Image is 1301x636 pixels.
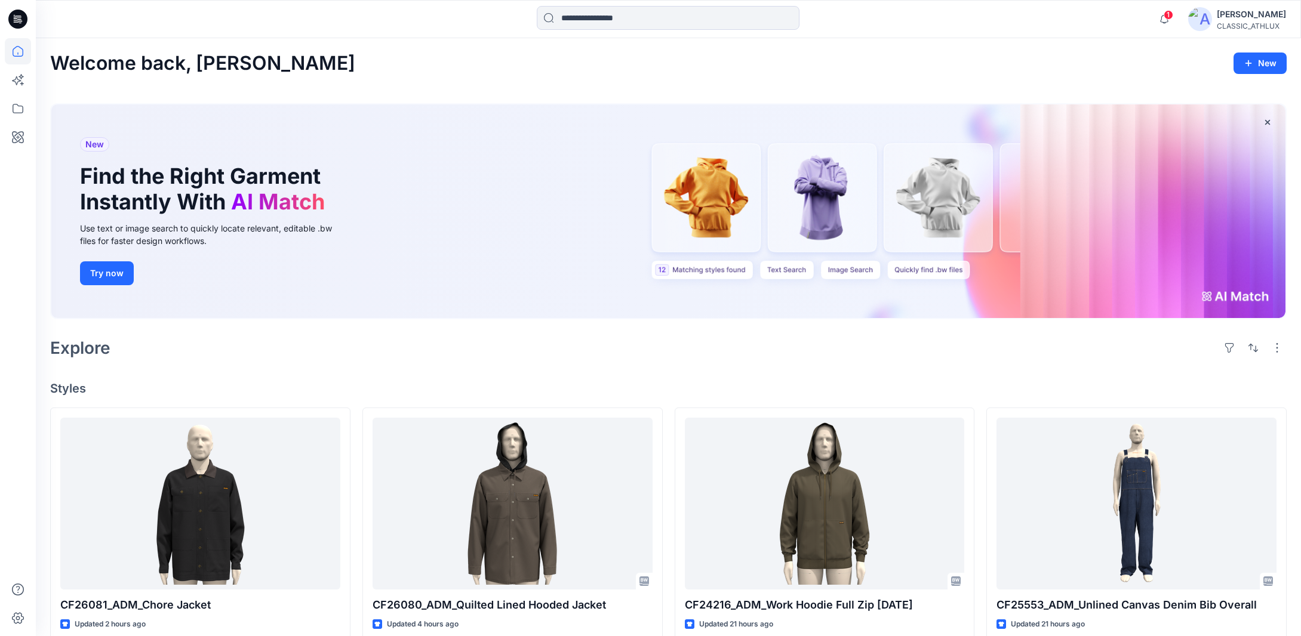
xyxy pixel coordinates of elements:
button: New [1234,53,1287,74]
div: Use text or image search to quickly locate relevant, editable .bw files for faster design workflows. [80,222,349,247]
h4: Styles [50,381,1287,396]
img: avatar [1188,7,1212,31]
h2: Welcome back, [PERSON_NAME] [50,53,355,75]
a: CF26080_ADM_Quilted Lined Hooded Jacket [373,418,653,589]
a: CF25553_ADM_Unlined Canvas Denim Bib Overall [996,418,1277,589]
p: Updated 21 hours ago [699,618,773,631]
p: CF24216_ADM_Work Hoodie Full Zip [DATE] [685,597,965,613]
div: [PERSON_NAME] [1217,7,1286,21]
h2: Explore [50,338,110,357]
p: Updated 21 hours ago [1011,618,1085,631]
a: CF26081_ADM_Chore Jacket [60,418,340,589]
p: Updated 4 hours ago [387,618,459,631]
p: CF26080_ADM_Quilted Lined Hooded Jacket [373,597,653,613]
span: 1 [1164,10,1173,20]
p: Updated 2 hours ago [75,618,146,631]
p: CF26081_ADM_Chore Jacket [60,597,340,613]
span: New [85,137,104,152]
a: CF24216_ADM_Work Hoodie Full Zip 01OCT25 [685,418,965,589]
span: AI Match [231,189,325,215]
button: Try now [80,261,134,285]
div: CLASSIC_ATHLUX [1217,21,1286,30]
p: CF25553_ADM_Unlined Canvas Denim Bib Overall [996,597,1277,613]
h1: Find the Right Garment Instantly With [80,163,331,215]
